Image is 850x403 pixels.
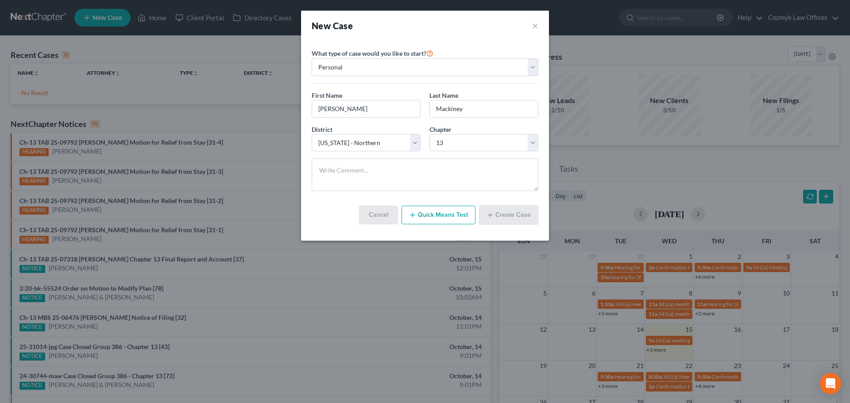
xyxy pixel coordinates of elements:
[359,206,398,224] button: Cancel
[402,206,475,224] button: Quick Means Test
[532,19,538,32] button: ×
[479,205,538,225] button: Create Case
[429,126,452,133] span: Chapter
[312,48,433,58] label: What type of case would you like to start?
[820,373,841,394] div: Open Intercom Messenger
[312,100,420,117] input: Enter First Name
[429,92,458,99] span: Last Name
[312,126,332,133] span: District
[312,92,342,99] span: First Name
[312,20,353,31] strong: New Case
[430,100,538,117] input: Enter Last Name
